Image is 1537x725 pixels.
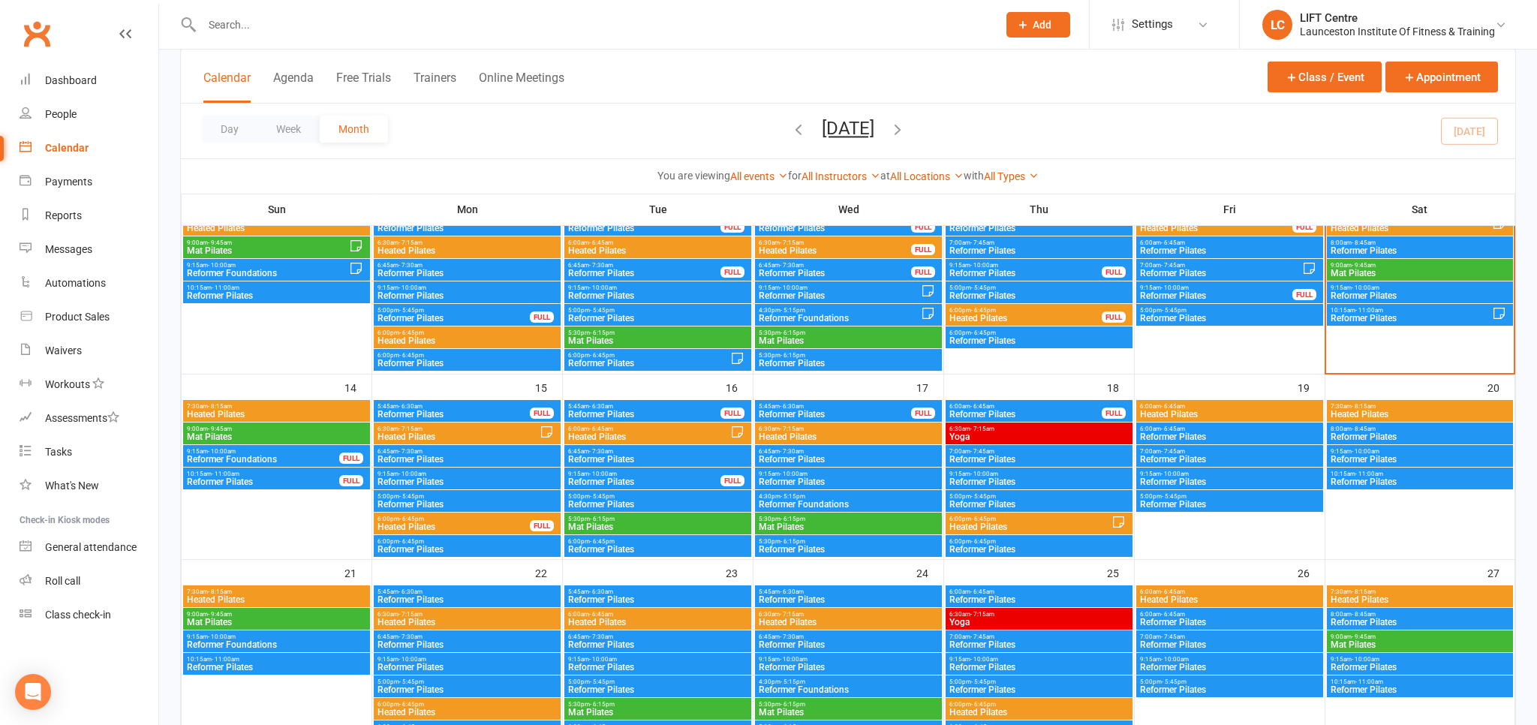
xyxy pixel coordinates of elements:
span: 9:15am [567,471,721,477]
span: 9:00am [186,426,367,432]
span: - 6:30am [780,403,804,410]
span: 9:00am [1330,262,1510,269]
span: - 7:15am [780,426,804,432]
span: - 6:45pm [971,329,996,336]
span: 6:00pm [567,352,730,359]
div: Dashboard [45,74,97,86]
span: Reformer Pilates [1139,314,1320,323]
div: Tasks [45,446,72,458]
span: Reformer Pilates [377,291,558,300]
span: - 10:00am [780,284,808,291]
span: 9:15am [949,471,1129,477]
span: Heated Pilates [567,432,730,441]
span: - 7:15am [780,239,804,246]
span: 9:15am [758,284,921,291]
span: 6:00am [567,239,748,246]
a: General attendance kiosk mode [20,531,158,564]
span: Heated Pilates [1139,224,1293,233]
span: Reformer Pilates [758,455,939,464]
input: Search... [197,14,987,35]
div: Payments [45,176,92,188]
div: 20 [1487,375,1514,399]
span: - 5:45pm [399,307,424,314]
button: Month [320,116,388,143]
div: FULL [911,221,935,233]
span: - 6:30am [589,403,613,410]
span: - 9:45am [208,239,232,246]
span: Reformer Pilates [758,410,912,419]
strong: You are viewing [657,170,730,182]
span: - 10:00am [399,471,426,477]
span: 6:00pm [377,352,558,359]
span: - 5:45pm [971,284,996,291]
span: 5:00pm [1139,307,1320,314]
span: - 10:00am [1352,448,1379,455]
span: - 6:45am [970,403,994,410]
span: 9:15am [377,284,558,291]
span: - 7:30am [589,262,613,269]
span: - 10:00am [399,284,426,291]
span: - 6:45pm [971,307,996,314]
span: 6:45am [758,262,912,269]
span: Reformer Pilates [758,477,939,486]
div: Assessments [45,412,119,424]
span: Reformer Pilates [949,269,1102,278]
div: FULL [339,475,363,486]
span: 6:00am [949,403,1102,410]
span: 9:15am [1330,448,1510,455]
span: - 10:00am [1352,284,1379,291]
span: Heated Pilates [186,410,367,419]
span: - 6:45am [1161,426,1185,432]
span: - 7:45am [1161,448,1185,455]
span: 5:00pm [949,493,1129,500]
div: FULL [530,408,554,419]
span: Add [1033,19,1051,31]
a: People [20,98,158,131]
button: Trainers [414,71,456,103]
div: Product Sales [45,311,110,323]
span: 9:15am [1139,471,1320,477]
button: [DATE] [822,118,874,139]
a: All Instructors [802,170,880,182]
span: 6:00am [1139,239,1320,246]
span: - 5:15pm [781,307,805,314]
div: What's New [45,480,99,492]
span: Reformer Pilates [567,224,721,233]
span: Reformer Pilates [377,455,558,464]
a: Assessments [20,402,158,435]
span: Reformer Pilates [377,410,531,419]
span: Heated Pilates [949,314,1102,323]
span: Reformer Pilates [1139,500,1320,509]
span: - 7:45am [970,239,994,246]
a: What's New [20,469,158,503]
span: Reformer Pilates [949,477,1129,486]
div: LC [1262,10,1292,40]
div: 18 [1107,375,1134,399]
span: - 7:15am [399,239,423,246]
div: 19 [1298,375,1325,399]
div: FULL [1292,221,1316,233]
span: 10:15am [1330,471,1510,477]
a: Roll call [20,564,158,598]
span: - 10:00am [1161,471,1189,477]
span: Reformer Pilates [1330,246,1510,255]
span: 9:15am [186,448,340,455]
a: Waivers [20,334,158,368]
button: Calendar [203,71,251,103]
button: Add [1006,12,1070,38]
span: Reformer Pilates [1330,432,1510,441]
span: Reformer Pilates [758,291,921,300]
span: Reformer Pilates [567,500,748,509]
span: Reformer Pilates [567,410,721,419]
span: - 10:00am [208,448,236,455]
div: FULL [720,475,744,486]
span: Reformer Pilates [758,224,912,233]
span: Reformer Pilates [949,455,1129,464]
span: Mat Pilates [758,336,939,345]
span: Heated Pilates [377,246,558,255]
span: - 11:00am [1355,471,1383,477]
span: - 7:30am [780,262,804,269]
div: LIFT Centre [1300,11,1495,25]
span: - 5:45pm [590,307,615,314]
span: - 9:45am [1352,262,1376,269]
